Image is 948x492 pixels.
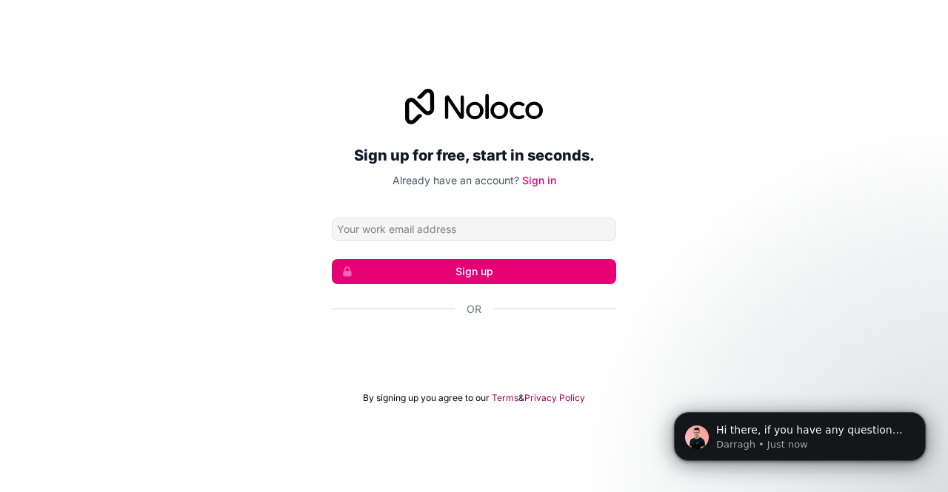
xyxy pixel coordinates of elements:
[393,174,519,186] span: Already have an account?
[522,174,556,186] a: Sign in
[332,142,616,169] h2: Sign up for free, start in seconds.
[518,392,524,404] span: &
[324,333,624,365] iframe: Sign in with Google Button
[332,259,616,284] button: Sign up
[492,392,518,404] a: Terms
[652,381,948,485] iframe: Intercom notifications message
[524,392,585,404] a: Privacy Policy
[467,302,481,317] span: Or
[363,392,490,404] span: By signing up you agree to our
[332,218,616,241] input: Email address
